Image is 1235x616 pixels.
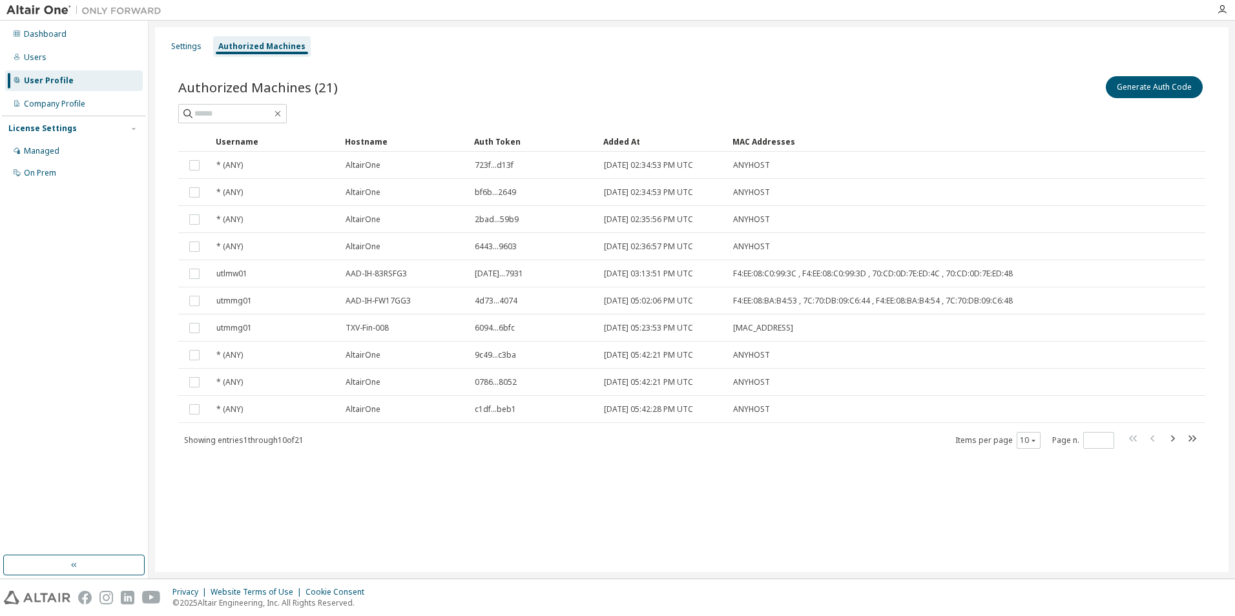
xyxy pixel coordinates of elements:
span: [DATE] 02:34:53 PM UTC [604,187,693,198]
span: ANYHOST [733,187,770,198]
div: Hostname [345,131,464,152]
div: Cookie Consent [306,587,372,597]
span: [DATE] 05:42:28 PM UTC [604,404,693,415]
span: ANYHOST [733,350,770,360]
span: 6443...9603 [475,241,517,252]
span: [DATE] 02:35:56 PM UTC [604,214,693,225]
img: altair_logo.svg [4,591,70,604]
span: bf6b...2649 [475,187,516,198]
span: TXV-Fin-008 [346,323,389,333]
span: * (ANY) [216,214,243,225]
span: [DATE] 02:34:53 PM UTC [604,160,693,170]
div: MAC Addresses [732,131,1074,152]
span: AAD-IH-FW17GG3 [346,296,411,306]
span: AltairOne [346,241,380,252]
span: utmmg01 [216,323,252,333]
img: linkedin.svg [121,591,134,604]
span: ANYHOST [733,377,770,387]
span: ANYHOST [733,241,770,252]
span: [DATE] 02:36:57 PM UTC [604,241,693,252]
span: AltairOne [346,377,380,387]
span: AltairOne [346,404,380,415]
div: Dashboard [24,29,67,39]
span: [DATE] 03:13:51 PM UTC [604,269,693,279]
button: Generate Auth Code [1106,76,1203,98]
span: 2bad...59b9 [475,214,519,225]
span: utmmg01 [216,296,252,306]
div: Auth Token [474,131,593,152]
span: AltairOne [346,214,380,225]
div: On Prem [24,168,56,178]
span: F4:EE:08:BA:B4:53 , 7C:70:DB:09:C6:44 , F4:EE:08:BA:B4:54 , 7C:70:DB:09:C6:48 [733,296,1013,306]
span: [DATE] 05:23:53 PM UTC [604,323,693,333]
p: © 2025 Altair Engineering, Inc. All Rights Reserved. [172,597,372,608]
span: * (ANY) [216,187,243,198]
img: youtube.svg [142,591,161,604]
span: ANYHOST [733,160,770,170]
span: 6094...6bfc [475,323,515,333]
span: [DATE] 05:42:21 PM UTC [604,350,693,360]
div: License Settings [8,123,77,134]
span: AltairOne [346,160,380,170]
span: * (ANY) [216,404,243,415]
span: * (ANY) [216,160,243,170]
span: ANYHOST [733,404,770,415]
span: * (ANY) [216,377,243,387]
span: ANYHOST [733,214,770,225]
span: Page n. [1052,432,1114,449]
div: Privacy [172,587,211,597]
span: 0786...8052 [475,377,517,387]
div: Managed [24,146,59,156]
span: 723f...d13f [475,160,514,170]
span: [DATE] 05:42:21 PM UTC [604,377,693,387]
div: Settings [171,41,202,52]
span: [DATE] 05:02:06 PM UTC [604,296,693,306]
span: [MAC_ADDRESS] [733,323,793,333]
span: AltairOne [346,350,380,360]
div: Username [216,131,335,152]
span: 4d73...4074 [475,296,517,306]
span: F4:EE:08:C0:99:3C , F4:EE:08:C0:99:3D , 70:CD:0D:7E:ED:4C , 70:CD:0D:7E:ED:48 [733,269,1013,279]
div: User Profile [24,76,74,86]
div: Users [24,52,47,63]
div: Website Terms of Use [211,587,306,597]
div: Company Profile [24,99,85,109]
span: Items per page [955,432,1041,449]
button: 10 [1020,435,1037,446]
img: facebook.svg [78,591,92,604]
span: AltairOne [346,187,380,198]
span: Authorized Machines (21) [178,78,338,96]
div: Authorized Machines [218,41,306,52]
span: 9c49...c3ba [475,350,516,360]
img: instagram.svg [99,591,113,604]
span: * (ANY) [216,350,243,360]
span: * (ANY) [216,241,243,252]
span: utlmw01 [216,269,247,279]
span: c1df...beb1 [475,404,516,415]
div: Added At [603,131,722,152]
span: AAD-IH-83RSFG3 [346,269,407,279]
img: Altair One [6,4,168,17]
span: [DATE]...7931 [475,269,523,279]
span: Showing entries 1 through 10 of 21 [184,435,304,446]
